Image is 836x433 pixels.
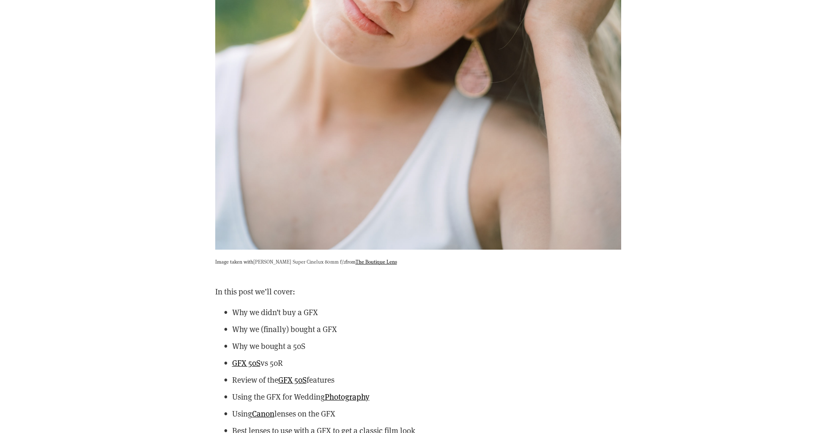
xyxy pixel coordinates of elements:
a: Canon [252,408,274,419]
a: The Boutique Lens [356,258,397,265]
a: GFX 50S [232,357,260,368]
p: vs 50R [232,357,621,369]
p: In this post we’ll cover: [215,285,621,298]
p: Why we didn’t buy a GFX [232,306,621,319]
a: GFX 50S [278,374,307,385]
p: Why we (finally) bought a GFX [232,323,621,335]
p: Using the GFX for Wedding [232,390,621,403]
p: Image taken with from [215,257,621,266]
p: Review of the features [232,373,621,386]
a: [PERSON_NAME] Super Cinelux 80mm f/2 [253,258,345,265]
p: Why we bought a 50S [232,340,621,352]
a: Photography [325,391,370,402]
p: Using lenses on the GFX [232,407,621,420]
